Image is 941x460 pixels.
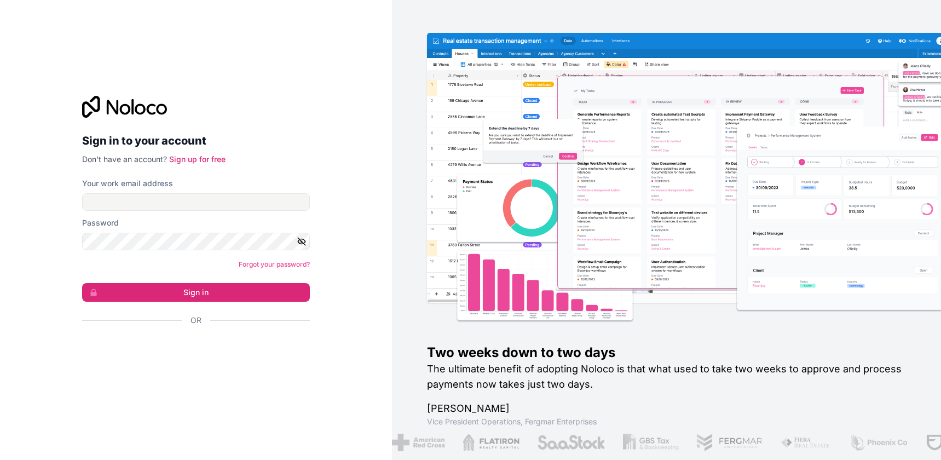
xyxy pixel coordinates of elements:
[427,416,906,427] h1: Vice President Operations , Fergmar Enterprises
[82,193,310,211] input: Email address
[82,178,173,189] label: Your work email address
[623,434,679,451] img: /assets/gbstax-C-GtDUiK.png
[463,434,519,451] img: /assets/flatiron-C8eUkumj.png
[190,315,201,326] span: Or
[427,401,906,416] h1: [PERSON_NAME]
[82,154,167,164] span: Don't have an account?
[169,154,226,164] a: Sign up for free
[849,434,908,451] img: /assets/phoenix-BREaitsQ.png
[82,217,119,228] label: Password
[781,434,832,451] img: /assets/fiera-fwj2N5v4.png
[82,131,310,151] h2: Sign in to your account
[82,283,310,302] button: Sign in
[537,434,606,451] img: /assets/saastock-C6Zbiodz.png
[82,233,310,250] input: Password
[77,338,307,362] iframe: Sign in with Google Button
[427,344,906,361] h1: Two weeks down to two days
[427,361,906,392] h2: The ultimate benefit of adopting Noloco is that what used to take two weeks to approve and proces...
[392,434,445,451] img: /assets/american-red-cross-BAupjrZR.png
[239,260,310,268] a: Forgot your password?
[696,434,763,451] img: /assets/fergmar-CudnrXN5.png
